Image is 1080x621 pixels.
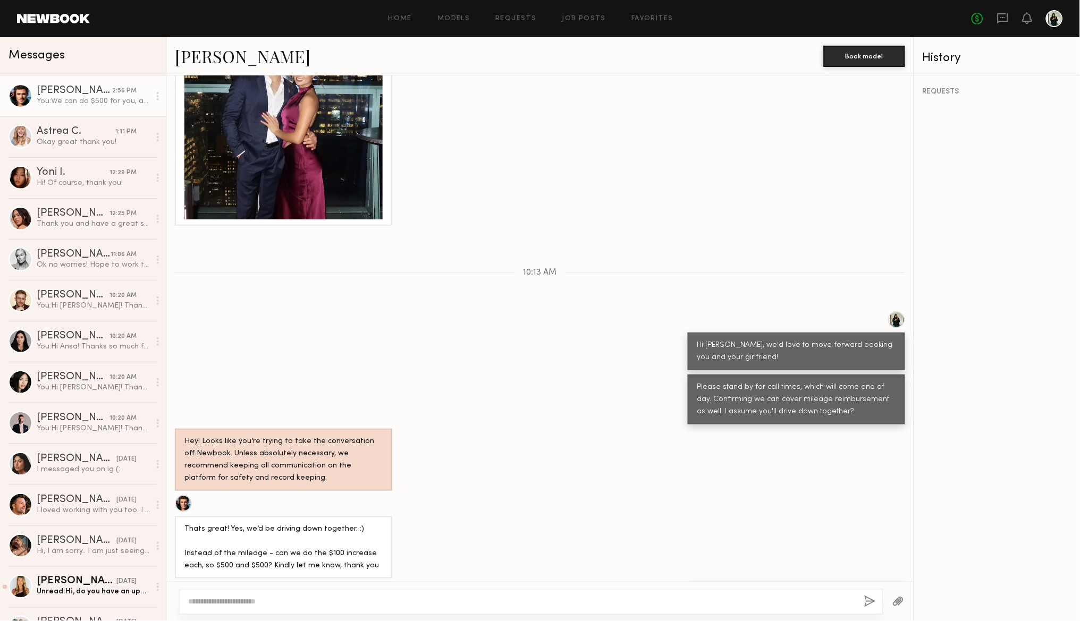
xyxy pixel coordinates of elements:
[109,291,137,301] div: 10:20 AM
[184,523,383,572] div: Thats great! Yes, we’d be driving down together. :) Instead of the mileage - can we do the $100 i...
[37,495,116,505] div: [PERSON_NAME]
[37,587,150,597] div: Unread: Hi, do you have an update on this job?
[111,250,137,260] div: 11:06 AM
[37,372,109,382] div: [PERSON_NAME]
[923,52,1071,64] div: History
[824,46,905,67] button: Book model
[37,423,150,433] div: You: Hi [PERSON_NAME]! Thanks so much for following up. The client decided to go in a different d...
[37,505,150,515] div: I loved working with you too. I hope to see you all soon 🤘🏼🫶🏼
[184,436,383,484] div: Hey! Looks like you’re trying to take the conversation off Newbook. Unless absolutely necessary, ...
[631,15,673,22] a: Favorites
[109,331,137,342] div: 10:20 AM
[37,137,150,147] div: Okay great thank you!
[175,45,310,67] a: [PERSON_NAME]
[112,86,137,96] div: 2:56 PM
[437,15,470,22] a: Models
[37,219,150,229] div: Thank you and have a great shoot !
[109,372,137,382] div: 10:20 AM
[109,413,137,423] div: 10:20 AM
[37,260,150,270] div: Ok no worries! Hope to work together in the future 😊
[37,342,150,352] div: You: Hi Ansa! Thanks so much for following up. The client decided to go in a different direction ...
[37,290,109,301] div: [PERSON_NAME]
[37,178,150,188] div: Hi! Of course, thank you!
[824,51,905,60] a: Book model
[524,268,557,277] span: 10:13 AM
[37,96,150,106] div: You: We can do $500 for you, and $400 for [PERSON_NAME].
[116,454,137,464] div: [DATE]
[109,168,137,178] div: 12:29 PM
[37,167,109,178] div: Yoni I.
[37,413,109,423] div: [PERSON_NAME]
[923,88,1071,96] div: REQUESTS
[116,577,137,587] div: [DATE]
[389,15,412,22] a: Home
[37,464,150,474] div: I messaged you on ig (:
[496,15,537,22] a: Requests
[562,15,606,22] a: Job Posts
[109,209,137,219] div: 12:25 PM
[37,454,116,464] div: [PERSON_NAME]
[37,546,150,556] div: Hi, I am sorry.. I am just seeing this
[37,331,109,342] div: [PERSON_NAME]
[697,381,896,418] div: Please stand by for call times, which will come end of day. Confirming we can cover mileage reimb...
[37,249,111,260] div: [PERSON_NAME]
[116,536,137,546] div: [DATE]
[116,495,137,505] div: [DATE]
[37,301,150,311] div: You: Hi [PERSON_NAME]! Thanks so much for following up. The client decided to go in a different d...
[37,86,112,96] div: [PERSON_NAME]
[37,382,150,393] div: You: Hi [PERSON_NAME]! Thanks so much for following up. The client decided to go in a different d...
[697,339,896,364] div: Hi [PERSON_NAME], we'd love to move forward booking you and your girlfriend!
[37,208,109,219] div: [PERSON_NAME]
[37,535,116,546] div: [PERSON_NAME]
[37,126,115,137] div: Astrea C.
[9,49,65,62] span: Messages
[115,127,137,137] div: 1:11 PM
[37,576,116,587] div: [PERSON_NAME]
